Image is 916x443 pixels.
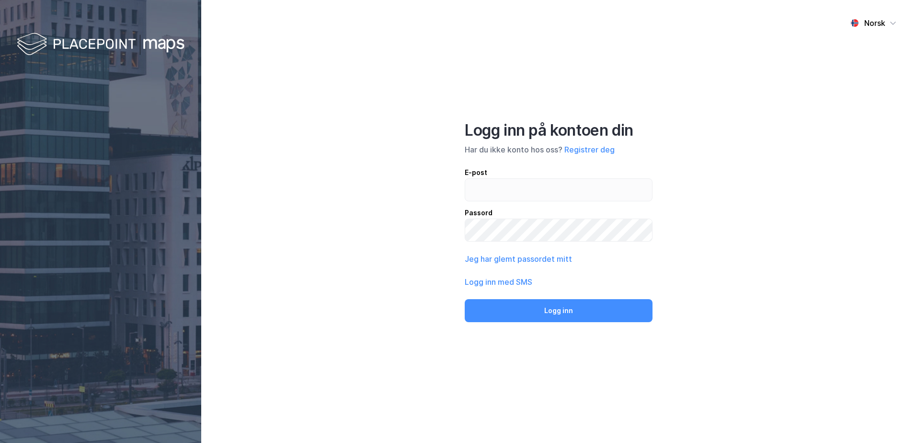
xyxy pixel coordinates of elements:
button: Logg inn med SMS [465,276,532,288]
button: Registrer deg [564,144,615,155]
div: Har du ikke konto hos oss? [465,144,653,155]
button: Logg inn [465,299,653,322]
button: Jeg har glemt passordet mitt [465,253,572,265]
div: E-post [465,167,653,178]
div: Norsk [864,17,885,29]
div: Logg inn på kontoen din [465,121,653,140]
div: Passord [465,207,653,219]
img: logo-white.f07954bde2210d2a523dddb988cd2aa7.svg [17,31,184,59]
